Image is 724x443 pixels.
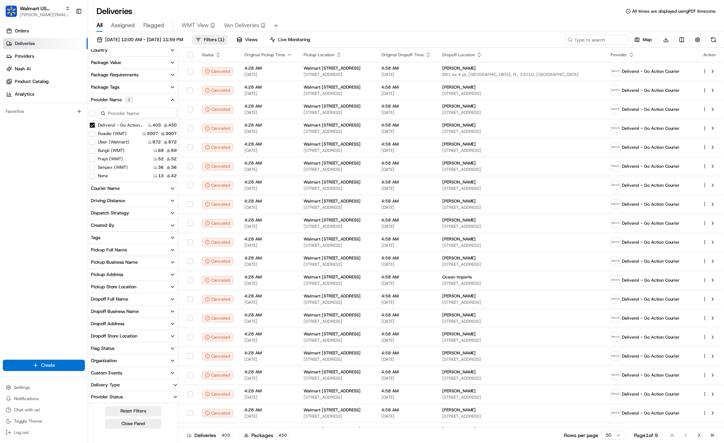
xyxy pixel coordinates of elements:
span: [DATE] [381,148,431,153]
button: Canceled [202,162,233,171]
div: Canceled [202,390,233,398]
span: [DATE] [381,243,431,248]
button: [PERSON_NAME][EMAIL_ADDRESS][DOMAIN_NAME] [20,12,70,18]
span: Log out [14,430,29,435]
button: Canceled [202,238,233,246]
button: Walmart US Stores [20,5,62,12]
button: Close Panel [105,419,161,429]
span: 4:28 AM [244,217,292,223]
button: Provider Name1 [88,94,178,106]
span: 4:58 AM [381,236,431,242]
button: Canceled [202,219,233,227]
span: [STREET_ADDRESS] [304,243,370,248]
span: Map [643,37,652,43]
div: Dropoff Address [91,321,124,327]
span: [DATE] [381,91,431,96]
button: Canceled [202,124,233,133]
span: Status [202,52,214,58]
img: profile_deliverol_nashtms.png [611,257,620,266]
button: Pickup Store Location [88,281,178,293]
span: 4:28 AM [244,65,292,71]
label: Senpex (WMT) [98,165,128,170]
span: Walmart [STREET_ADDRESS] [304,255,361,261]
button: Filters(1) [192,35,227,45]
div: Canceled [202,295,233,303]
label: Uber (Walmart) [98,139,129,145]
button: Canceled [202,352,233,360]
span: Walmart [STREET_ADDRESS] [304,84,361,90]
span: Nash AI [15,66,31,72]
span: 4:28 AM [244,141,292,147]
span: [STREET_ADDRESS] [442,205,599,210]
button: Reset Filters [105,406,161,416]
button: Canceled [202,67,233,76]
span: [PERSON_NAME] [442,198,476,204]
span: Providers [15,53,34,59]
button: Walmart US StoresWalmart US Stores[PERSON_NAME][EMAIL_ADDRESS][DOMAIN_NAME] [3,3,73,20]
img: profile_deliverol_nashtms.png [611,181,620,190]
img: profile_deliverol_nashtms.png [611,143,620,152]
span: Create [41,362,55,368]
span: Walmart [STREET_ADDRESS] [304,179,361,185]
button: Notifications [3,394,85,404]
button: Canceled [202,86,233,95]
span: [PERSON_NAME] [442,122,476,128]
img: 1736555255976-a54dd68f-1ca7-489b-9aae-adbdc363a1c4 [7,67,20,80]
a: Deliveries [3,38,88,49]
span: 4:58 AM [381,198,431,204]
div: 💻 [60,103,65,108]
a: 📗Knowledge Base [4,99,57,112]
div: Pickup Business Name [91,259,138,265]
span: 4:58 AM [381,160,431,166]
span: [STREET_ADDRESS] [304,129,370,134]
button: Created By [88,219,178,231]
span: Notifications [14,396,39,402]
span: Deliverol - Go Action Courier [622,258,680,264]
span: [STREET_ADDRESS] [304,167,370,172]
span: 4:58 AM [381,122,431,128]
span: [PERSON_NAME] [442,141,476,147]
span: [DATE] [381,129,431,134]
span: [DATE] [381,110,431,115]
span: Dropoff Location [442,52,475,58]
span: [STREET_ADDRESS] [304,72,370,77]
button: Pickup Address [88,269,178,281]
span: 4:58 AM [381,84,431,90]
span: Toggle Theme [14,418,42,424]
div: Canceled [202,257,233,265]
button: Country [88,44,178,56]
div: Country [91,47,108,53]
span: Walmart [STREET_ADDRESS] [304,103,361,109]
button: Dispatch Strategy [88,207,178,219]
span: [DATE] [244,72,292,77]
span: [DATE] [244,148,292,153]
span: 4:58 AM [381,255,431,261]
span: Live Monitoring [278,37,310,43]
label: None [98,173,108,179]
div: Pickup Address [91,271,123,278]
span: [DATE] [381,224,431,229]
div: Organization [91,358,117,364]
button: Dropoff Business Name [88,306,178,317]
div: Driving Distance [91,198,125,204]
span: 4:28 AM [244,122,292,128]
span: Deliverol - Go Action Courier [622,145,680,150]
span: Deliverol - Go Action Courier [622,69,680,74]
button: Create [3,360,85,371]
button: Provider Status [88,391,178,403]
span: Chat with us! [14,407,40,413]
img: profile_deliverol_nashtms.png [611,409,620,418]
span: [DATE] [244,129,292,134]
button: Canceled [202,333,233,341]
span: Settings [14,385,30,390]
div: Tags [91,235,100,241]
span: ( 1 ) [218,37,224,43]
div: Canceled [202,181,233,190]
span: Deliverol - Go Action Courier [622,182,680,188]
input: Type to search [565,35,628,45]
img: profile_deliverol_nashtms.png [611,124,620,133]
img: profile_deliverol_nashtms.png [611,333,620,342]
